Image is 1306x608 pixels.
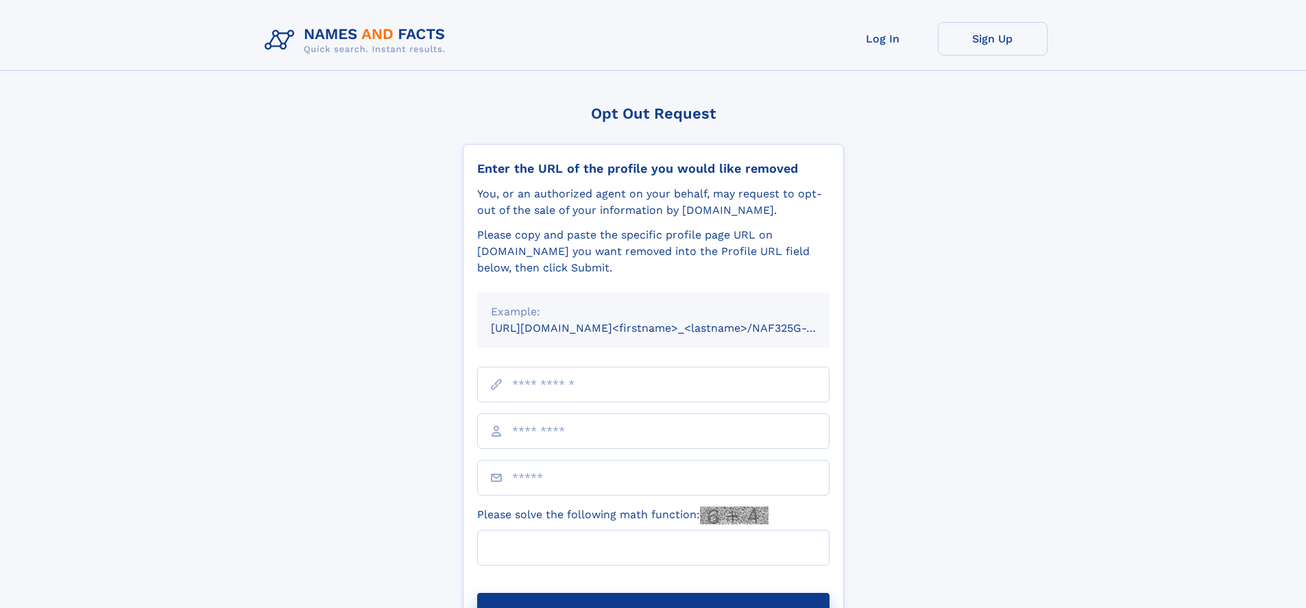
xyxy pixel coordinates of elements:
[463,105,844,122] div: Opt Out Request
[938,22,1048,56] a: Sign Up
[477,161,830,176] div: Enter the URL of the profile you would like removed
[477,507,769,524] label: Please solve the following math function:
[259,22,457,59] img: Logo Names and Facts
[477,227,830,276] div: Please copy and paste the specific profile page URL on [DOMAIN_NAME] you want removed into the Pr...
[477,186,830,219] div: You, or an authorized agent on your behalf, may request to opt-out of the sale of your informatio...
[828,22,938,56] a: Log In
[491,304,816,320] div: Example:
[491,321,856,335] small: [URL][DOMAIN_NAME]<firstname>_<lastname>/NAF325G-xxxxxxxx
